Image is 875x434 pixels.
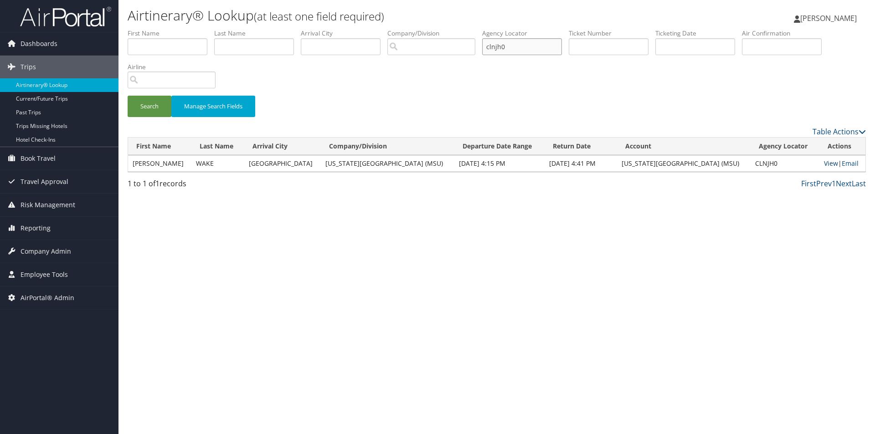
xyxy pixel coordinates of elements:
span: 1 [155,179,160,189]
label: Air Confirmation [742,29,829,38]
a: Prev [816,179,832,189]
a: View [824,159,838,168]
label: Ticketing Date [655,29,742,38]
th: Actions [819,138,865,155]
span: Employee Tools [21,263,68,286]
a: Email [842,159,859,168]
h1: Airtinerary® Lookup [128,6,620,25]
label: Company/Division [387,29,482,38]
td: [DATE] 4:41 PM [545,155,617,172]
td: [GEOGRAPHIC_DATA] [244,155,321,172]
a: [PERSON_NAME] [794,5,866,32]
th: Return Date: activate to sort column ascending [545,138,617,155]
a: Table Actions [813,127,866,137]
label: Last Name [214,29,301,38]
td: [US_STATE][GEOGRAPHIC_DATA] (MSU) [617,155,751,172]
th: Arrival City: activate to sort column ascending [244,138,321,155]
label: Agency Locator [482,29,569,38]
img: airportal-logo.png [20,6,111,27]
th: Departure Date Range: activate to sort column ascending [454,138,545,155]
td: [DATE] 4:15 PM [454,155,545,172]
th: Company/Division [321,138,454,155]
td: | [819,155,865,172]
a: 1 [832,179,836,189]
label: Ticket Number [569,29,655,38]
th: Agency Locator: activate to sort column ascending [751,138,819,155]
span: Book Travel [21,147,56,170]
div: 1 to 1 of records [128,178,302,194]
span: AirPortal® Admin [21,286,74,309]
a: First [801,179,816,189]
td: [PERSON_NAME] [128,155,191,172]
td: CLNJH0 [751,155,819,172]
label: Arrival City [301,29,387,38]
label: Airline [128,62,222,71]
span: Trips [21,56,36,78]
span: Dashboards [21,32,57,55]
small: (at least one field required) [254,9,384,24]
span: Company Admin [21,240,71,263]
label: First Name [128,29,214,38]
th: First Name: activate to sort column ascending [128,138,191,155]
th: Account: activate to sort column ascending [617,138,751,155]
span: [PERSON_NAME] [800,13,857,23]
span: Travel Approval [21,170,68,193]
button: Search [128,96,171,117]
td: [US_STATE][GEOGRAPHIC_DATA] (MSU) [321,155,454,172]
button: Manage Search Fields [171,96,255,117]
th: Last Name: activate to sort column ascending [191,138,244,155]
a: Last [852,179,866,189]
span: Risk Management [21,194,75,216]
span: Reporting [21,217,51,240]
td: WAKE [191,155,244,172]
a: Next [836,179,852,189]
